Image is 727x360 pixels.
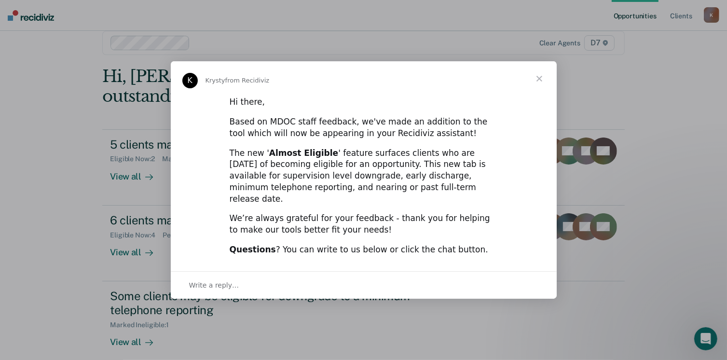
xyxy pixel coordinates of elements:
[230,97,498,108] div: Hi there,
[182,73,198,88] div: Profile image for Krysty
[230,116,498,139] div: Based on MDOC staff feedback, we've made an addition to the tool which will now be appearing in y...
[269,148,338,158] b: Almost Eligible
[206,77,225,84] span: Krysty
[189,279,239,291] span: Write a reply…
[522,61,557,96] span: Close
[230,244,498,256] div: ? You can write to us below or click the chat button.
[171,271,557,299] div: Open conversation and reply
[230,213,498,236] div: We’re always grateful for your feedback - thank you for helping to make our tools better fit your...
[225,77,270,84] span: from Recidiviz
[230,148,498,205] div: The new ' ' feature surfaces clients who are [DATE] of becoming eligible for an opportunity. This...
[230,245,276,254] b: Questions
